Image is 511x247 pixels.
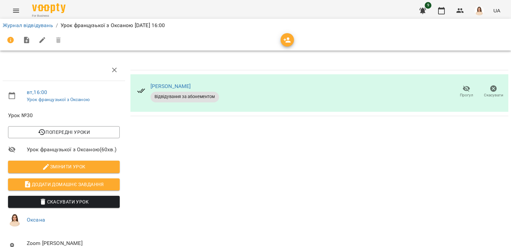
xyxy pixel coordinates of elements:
[61,21,165,29] p: Урок французької з Оксаною [DATE] 16:00
[8,111,120,119] span: Урок №30
[425,2,431,9] span: 9
[484,92,503,98] span: Скасувати
[13,198,114,206] span: Скасувати Урок
[493,7,500,14] span: UA
[3,22,53,28] a: Журнал відвідувань
[460,92,473,98] span: Прогул
[491,4,503,17] button: UA
[150,94,219,100] span: Відвідування за абонементом
[3,21,508,29] nav: breadcrumb
[27,97,90,102] a: Урок французької з Оксаною
[27,217,45,223] a: Оксана
[8,178,120,190] button: Додати домашнє завдання
[8,3,24,19] button: Menu
[480,82,507,101] button: Скасувати
[453,82,480,101] button: Прогул
[32,3,66,13] img: Voopty Logo
[56,21,58,29] li: /
[8,196,120,208] button: Скасувати Урок
[27,146,120,154] span: Урок французької з Оксаною ( 60 хв. )
[475,6,484,15] img: 76124efe13172d74632d2d2d3678e7ed.png
[150,83,191,89] a: [PERSON_NAME]
[13,180,114,188] span: Додати домашнє завдання
[32,14,66,18] span: For Business
[27,89,47,95] a: вт , 16:00
[8,126,120,138] button: Попередні уроки
[13,128,114,136] span: Попередні уроки
[13,163,114,171] span: Змінити урок
[8,161,120,173] button: Змінити урок
[8,213,21,227] img: 76124efe13172d74632d2d2d3678e7ed.png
